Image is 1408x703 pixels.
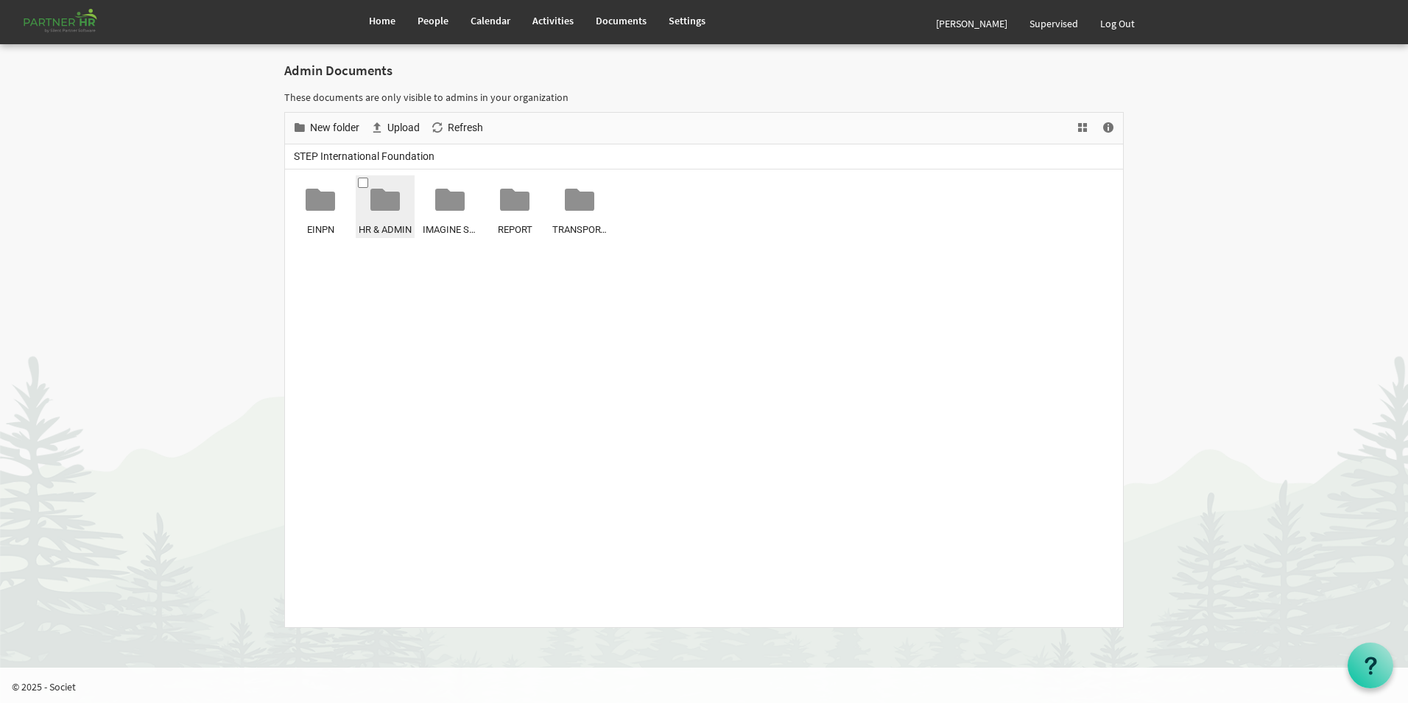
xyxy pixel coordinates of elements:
[356,175,415,238] li: HR & ADMIN
[12,679,1408,694] p: © 2025 - Societ
[293,222,348,237] span: EINPN
[309,119,361,137] span: New folder
[418,14,448,27] span: People
[669,14,705,27] span: Settings
[287,113,365,144] div: New folder
[446,119,485,137] span: Refresh
[369,14,395,27] span: Home
[428,119,486,138] button: Refresh
[290,119,362,138] button: New folder
[367,119,423,138] button: Upload
[471,14,510,27] span: Calendar
[1018,3,1089,44] a: Supervised
[365,113,425,144] div: Upload
[1099,119,1119,138] button: Details
[284,90,1124,105] p: These documents are only visible to admins in your organization
[420,175,479,238] li: IMAGINE SCHOOL
[550,175,609,238] li: TRANSPORT & VEHICLE
[1071,113,1096,144] div: View
[487,222,542,237] span: REPORT
[532,14,574,27] span: Activities
[552,222,607,237] span: TRANSPORT & VEHICLE
[596,14,647,27] span: Documents
[386,119,421,137] span: Upload
[291,175,350,238] li: EINPN
[925,3,1018,44] a: [PERSON_NAME]
[425,113,488,144] div: Refresh
[423,222,477,237] span: IMAGINE SCHOOL
[1074,119,1091,138] button: View dropdownbutton
[1029,17,1078,30] span: Supervised
[358,222,412,237] span: HR & ADMIN
[284,63,1124,79] h2: Admin Documents
[1089,3,1146,44] a: Log Out
[291,147,437,166] span: STEP International Foundation
[1096,113,1121,144] div: Details
[485,175,544,238] li: REPORT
